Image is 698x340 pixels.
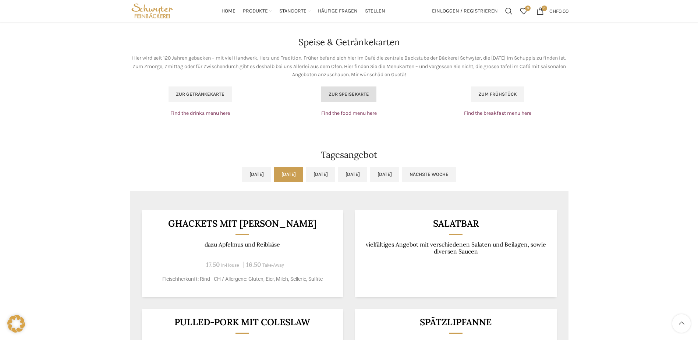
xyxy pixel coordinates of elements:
[318,8,358,15] span: Häufige Fragen
[364,318,548,327] h3: Spätzlipfanne
[243,8,268,15] span: Produkte
[130,150,568,159] h2: Tagesangebot
[150,275,334,283] p: Fleischherkunft: Rind - CH / Allergene: Gluten, Eier, Milch, Sellerie, Sulfite
[242,167,271,182] a: [DATE]
[464,110,531,116] a: Find the breakfast menu here
[338,167,367,182] a: [DATE]
[321,86,376,102] a: Zur Speisekarte
[130,54,568,79] p: Hier wird seit 120 Jahren gebacken – mit viel Handwerk, Herz und Tradition. Früher befand sich hi...
[364,241,548,255] p: vielfältiges Angebot mit verschiedenen Salaten und Beilagen, sowie diversen Saucen
[533,4,572,18] a: 0 CHF0.00
[432,8,498,14] span: Einloggen / Registrieren
[516,4,531,18] div: Meine Wunschliste
[525,6,531,11] span: 0
[318,4,358,18] a: Häufige Fragen
[402,167,456,182] a: Nächste Woche
[150,219,334,228] h3: Ghackets mit [PERSON_NAME]
[274,167,303,182] a: [DATE]
[246,261,261,269] span: 16.50
[321,110,377,116] a: Find the food menu here
[471,86,524,102] a: Zum Frühstück
[243,4,272,18] a: Produkte
[169,86,232,102] a: Zur Getränkekarte
[370,167,399,182] a: [DATE]
[222,8,235,15] span: Home
[170,110,230,116] a: Find the drinks menu here
[221,263,239,268] span: In-House
[478,91,517,97] span: Zum Frühstück
[206,261,220,269] span: 17.50
[365,4,385,18] a: Stellen
[549,8,559,14] span: CHF
[672,314,691,333] a: Scroll to top button
[542,6,547,11] span: 0
[150,318,334,327] h3: Pulled-Pork mit Coleslaw
[428,4,502,18] a: Einloggen / Registrieren
[178,4,428,18] div: Main navigation
[279,8,307,15] span: Standorte
[176,91,224,97] span: Zur Getränkekarte
[365,8,385,15] span: Stellen
[502,4,516,18] a: Suchen
[130,38,568,47] h2: Speise & Getränkekarten
[329,91,369,97] span: Zur Speisekarte
[364,219,548,228] h3: Salatbar
[306,167,335,182] a: [DATE]
[262,263,284,268] span: Take-Away
[130,7,175,14] a: Site logo
[150,241,334,248] p: dazu Apfelmus und Reibkäse
[222,4,235,18] a: Home
[279,4,311,18] a: Standorte
[516,4,531,18] a: 0
[549,8,568,14] bdi: 0.00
